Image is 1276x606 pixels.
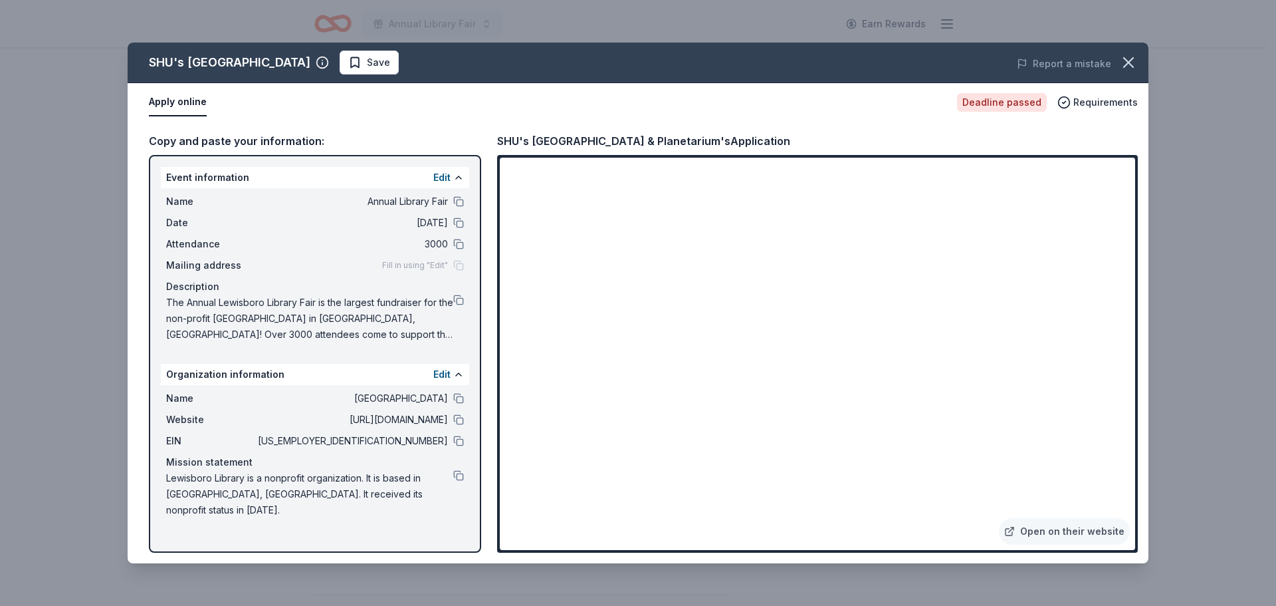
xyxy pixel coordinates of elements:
span: [URL][DOMAIN_NAME] [255,412,448,428]
div: Description [166,279,464,295]
span: The Annual Lewisboro Library Fair is the largest fundraiser for the non-profit [GEOGRAPHIC_DATA] ... [166,295,453,343]
div: Copy and paste your information: [149,132,481,150]
span: [US_EMPLOYER_IDENTIFICATION_NUMBER] [255,433,448,449]
span: Requirements [1073,94,1138,110]
div: Organization information [161,364,469,385]
div: SHU's [GEOGRAPHIC_DATA] [149,52,310,73]
span: 3000 [255,236,448,252]
span: EIN [166,433,255,449]
span: Mailing address [166,257,255,273]
button: Save [340,51,399,75]
a: Open on their website [999,518,1130,545]
div: Event information [161,167,469,188]
span: Attendance [166,236,255,252]
span: Name [166,194,255,210]
button: Requirements [1057,94,1138,110]
span: Fill in using "Edit" [382,260,448,271]
div: SHU's [GEOGRAPHIC_DATA] & Planetarium's Application [497,132,790,150]
span: [DATE] [255,215,448,231]
span: Website [166,412,255,428]
span: Save [367,55,390,71]
button: Report a mistake [1017,56,1111,72]
button: Edit [433,170,451,186]
div: Mission statement [166,454,464,470]
span: [GEOGRAPHIC_DATA] [255,390,448,406]
span: Lewisboro Library is a nonprofit organization. It is based in [GEOGRAPHIC_DATA], [GEOGRAPHIC_DATA... [166,470,453,518]
button: Edit [433,367,451,382]
div: Deadline passed [957,93,1047,112]
span: Date [166,215,255,231]
span: Annual Library Fair [255,194,448,210]
span: Name [166,390,255,406]
button: Apply online [149,88,207,116]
